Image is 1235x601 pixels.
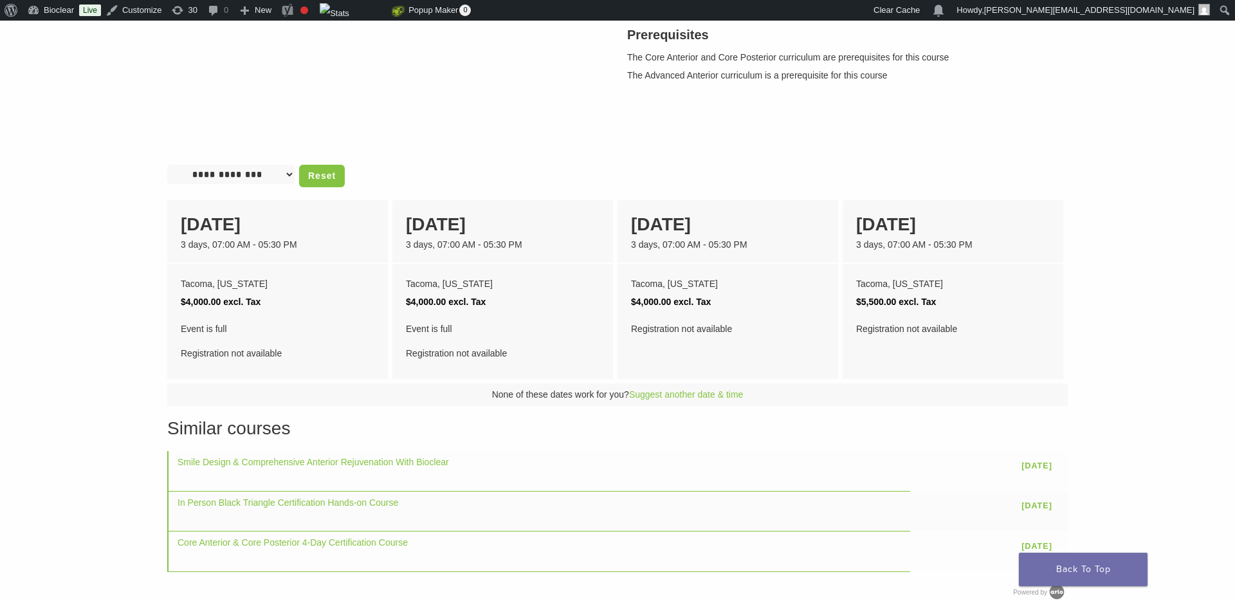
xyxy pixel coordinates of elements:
[856,211,1050,238] div: [DATE]
[181,320,374,338] span: Event is full
[631,211,825,238] div: [DATE]
[181,297,221,307] span: $4,000.00
[300,6,308,14] div: Focus keyphrase not set
[856,238,1050,252] div: 3 days, 07:00 AM - 05:30 PM
[627,69,1068,82] p: The Advanced Anterior curriculum is a prerequisite for this course
[984,5,1194,15] span: [PERSON_NAME][EMAIL_ADDRESS][DOMAIN_NAME]
[631,275,825,293] div: Tacoma, [US_STATE]
[631,320,825,338] div: Registration not available
[167,384,1068,406] div: None of these dates work for you?
[406,320,599,362] div: Registration not available
[406,297,446,307] span: $4,000.00
[1015,456,1059,476] a: [DATE]
[899,297,936,307] span: excl. Tax
[178,497,398,508] a: In Person Black Triangle Certification Hands-on Course
[178,457,449,467] a: Smile Design & Comprehensive Anterior Rejuvenation With Bioclear
[627,25,1068,44] h3: Prerequisites
[631,238,825,252] div: 3 days, 07:00 AM - 05:30 PM
[79,5,101,16] a: Live
[1015,536,1059,556] a: [DATE]
[406,211,599,238] div: [DATE]
[406,238,599,252] div: 3 days, 07:00 AM - 05:30 PM
[299,165,345,187] a: Reset
[1013,589,1068,596] a: Powered by
[406,275,599,293] div: Tacoma, [US_STATE]
[320,3,392,19] img: Views over 48 hours. Click for more Jetpack Stats.
[181,238,374,252] div: 3 days, 07:00 AM - 05:30 PM
[406,320,599,338] span: Event is full
[631,297,671,307] span: $4,000.00
[223,297,261,307] span: excl. Tax
[181,211,374,238] div: [DATE]
[181,320,374,362] div: Registration not available
[627,51,1068,64] p: The Core Anterior and Core Posterior curriculum are prerequisites for this course
[1019,553,1148,586] a: Back To Top
[167,415,1068,442] h3: Similar courses
[1015,496,1059,516] a: [DATE]
[629,389,743,400] a: Suggest another date & time
[673,297,711,307] span: excl. Tax
[448,297,486,307] span: excl. Tax
[178,537,408,548] a: Core Anterior & Core Posterior 4-Day Certification Course
[856,275,1050,293] div: Tacoma, [US_STATE]
[459,5,471,16] span: 0
[856,297,896,307] span: $5,500.00
[181,275,374,293] div: Tacoma, [US_STATE]
[856,320,1050,338] div: Registration not available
